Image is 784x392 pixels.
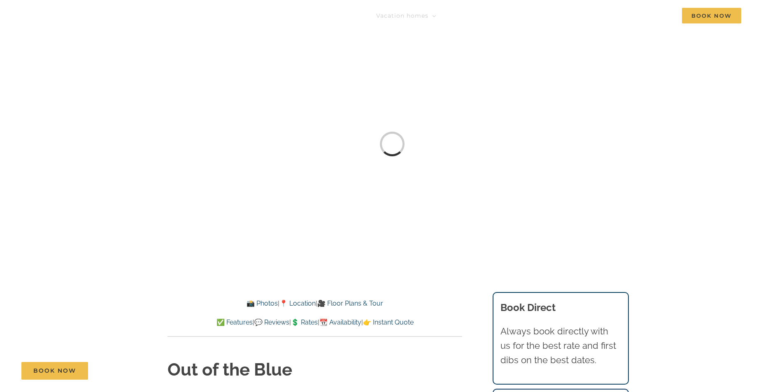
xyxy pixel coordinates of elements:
[363,318,414,326] a: 👉 Instant Quote
[168,317,462,328] p: | | | |
[216,318,253,326] a: ✅ Features
[43,9,182,28] img: Branson Family Retreats Logo
[317,299,383,307] a: 🎥 Floor Plans & Tour
[637,13,663,19] span: Contact
[455,13,496,19] span: Things to do
[682,8,741,23] span: Book Now
[168,360,292,380] strong: Out of the Blue
[376,13,428,19] span: Vacation homes
[247,299,278,307] a: 📸 Photos
[637,7,663,24] a: Contact
[376,7,436,24] a: Vacation homes
[376,7,741,24] nav: Main Menu
[455,7,504,24] a: Things to do
[377,129,407,159] div: Loading...
[21,362,88,380] a: Book Now
[319,318,361,326] a: 📆 Availability
[591,13,611,19] span: About
[254,318,289,326] a: 💬 Reviews
[279,299,316,307] a: 📍 Location
[591,7,619,24] a: About
[500,324,621,368] p: Always book directly with us for the best rate and first dibs on the best dates.
[522,7,573,24] a: Deals & More
[500,302,556,313] b: Book Direct
[522,13,565,19] span: Deals & More
[33,367,76,374] span: Book Now
[168,298,462,309] p: | |
[291,318,318,326] a: 💲 Rates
